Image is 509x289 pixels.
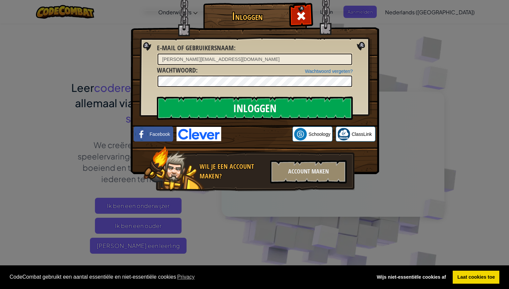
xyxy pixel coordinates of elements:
[205,10,290,22] h1: Inloggen
[352,131,372,138] span: ClassLink
[157,66,196,75] span: Wachtwoord
[157,97,353,120] input: Inloggen
[308,131,330,138] span: Schoology
[157,43,236,53] label: :
[135,128,148,141] img: facebook_small.png
[337,128,350,141] img: classlink-logo-small.png
[294,128,307,141] img: schoology.png
[177,127,221,141] img: clever-logo-blue.png
[270,160,347,183] div: Account maken
[157,66,198,75] label: :
[372,7,502,97] iframe: Dialoogvenster Inloggen met Google
[176,272,196,282] a: learn more about cookies
[10,272,367,282] span: CodeCombat gebruikt een aantal essentiële en niet-essentiële cookies
[372,271,450,284] a: deny cookies
[453,271,499,284] a: allow cookies
[157,43,234,52] span: E-mail of gebruikersnaam
[200,162,266,181] div: Wil je een account maken?
[150,131,170,138] span: Facebook
[221,127,292,142] iframe: Knop Inloggen met Google
[305,69,353,74] a: Wachtwoord vergeten?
